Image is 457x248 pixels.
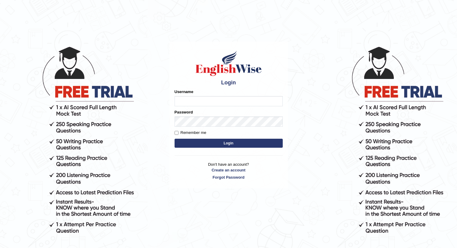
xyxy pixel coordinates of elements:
[194,50,263,77] img: Logo of English Wise sign in for intelligent practice with AI
[175,89,193,95] label: Username
[175,130,206,136] label: Remember me
[175,131,178,135] input: Remember me
[175,162,283,180] p: Don't have an account?
[175,80,283,86] h4: Login
[175,139,283,148] button: Login
[175,174,283,180] a: Forgot Password
[175,109,193,115] label: Password
[175,167,283,173] a: Create an account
